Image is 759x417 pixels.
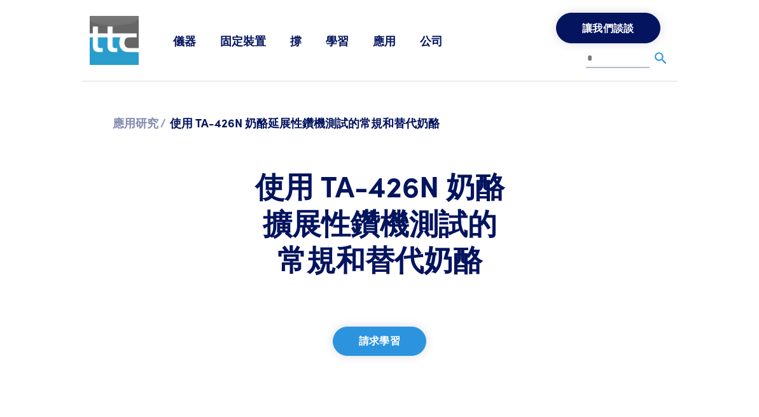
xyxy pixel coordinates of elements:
[420,32,467,48] a: 公司
[220,32,290,48] a: 固定裝置
[90,16,139,66] img: ttc_logo_1x1_v1.0.png
[326,32,373,48] a: 學習
[250,167,510,277] h1: 使用 TA-426N 奶酪擴展性鑽機測試的常規和替代奶酪
[113,115,166,131] a: 應用研究 /
[290,32,326,48] a: 撐
[373,32,420,48] a: 應用
[173,32,220,48] a: 儀器
[556,13,660,43] button: 讓我們談談
[333,327,426,356] button: 請求學習
[170,115,440,131] span: 使用 TA-426N 奶酪延展性鑽機測試的常規和替代奶酪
